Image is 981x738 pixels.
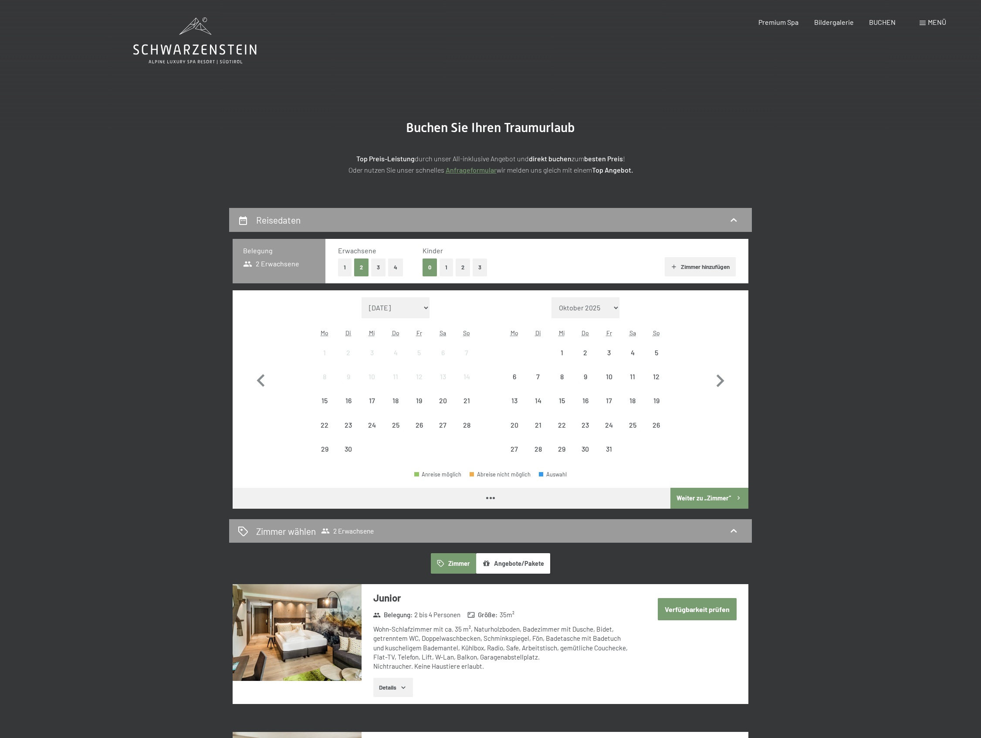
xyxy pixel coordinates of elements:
button: Angebote/Pakete [476,553,550,573]
div: Mon Oct 20 2025 [503,413,526,436]
div: Anreise nicht möglich [431,365,455,388]
div: 15 [551,397,572,419]
div: Sat Oct 25 2025 [621,413,644,436]
button: 3 [473,258,487,276]
div: Anreise nicht möglich [455,341,478,364]
div: Sun Sep 28 2025 [455,413,478,436]
div: Wohn-Schlafzimmer mit ca. 35 m², Naturholzboden, Badezimmer mit Dusche, Bidet, getrenntem WC, Dop... [373,625,633,671]
div: Anreise nicht möglich [384,389,407,412]
div: Anreise nicht möglich [526,413,550,436]
div: Tue Sep 23 2025 [336,413,360,436]
div: 5 [408,349,430,371]
div: Anreise nicht möglich [597,413,621,436]
span: Menü [928,18,946,26]
button: Zimmer [431,553,476,573]
div: Thu Sep 25 2025 [384,413,407,436]
div: Anreise nicht möglich [645,365,668,388]
div: Anreise nicht möglich [360,341,384,364]
div: Fri Oct 31 2025 [597,437,621,461]
strong: Top Preis-Leistung [356,154,415,163]
div: Anreise nicht möglich [431,341,455,364]
div: 8 [551,373,572,395]
strong: Größe : [467,610,498,619]
div: 26 [408,422,430,443]
div: Sat Sep 27 2025 [431,413,455,436]
div: Anreise nicht möglich [597,365,621,388]
button: 1 [338,258,352,276]
h3: Belegung [243,246,315,255]
div: Sun Sep 21 2025 [455,389,478,412]
h2: Reisedaten [256,214,301,225]
div: Anreise nicht möglich [621,341,644,364]
span: Premium Spa [758,18,798,26]
span: 2 bis 4 Personen [414,610,460,619]
div: Wed Sep 03 2025 [360,341,384,364]
div: 13 [432,373,454,395]
button: Vorheriger Monat [248,297,274,461]
button: Weiter zu „Zimmer“ [670,488,748,509]
button: 2 [456,258,470,276]
div: 3 [598,349,620,371]
div: Tue Oct 28 2025 [526,437,550,461]
div: Mon Oct 13 2025 [503,389,526,412]
div: Anreise nicht möglich [336,389,360,412]
abbr: Sonntag [653,329,660,337]
div: Anreise nicht möglich [597,389,621,412]
div: Anreise nicht möglich [574,437,597,461]
div: Sun Sep 14 2025 [455,365,478,388]
div: Sat Oct 04 2025 [621,341,644,364]
div: Anreise nicht möglich [550,437,573,461]
div: Anreise nicht möglich [503,413,526,436]
strong: Belegung : [373,610,413,619]
div: Wed Oct 08 2025 [550,365,573,388]
div: Anreise nicht möglich [574,389,597,412]
div: Anreise nicht möglich [597,437,621,461]
div: Anreise nicht möglich [645,341,668,364]
div: Fri Sep 05 2025 [407,341,431,364]
button: 3 [371,258,386,276]
div: Anreise nicht möglich [360,413,384,436]
div: Sun Oct 19 2025 [645,389,668,412]
div: Anreise nicht möglich [407,413,431,436]
div: Anreise nicht möglich [384,341,407,364]
div: 19 [408,397,430,419]
div: 5 [646,349,667,371]
strong: direkt buchen [529,154,572,163]
div: Anreise nicht möglich [431,413,455,436]
div: 27 [504,446,525,467]
div: Thu Sep 11 2025 [384,365,407,388]
abbr: Mittwoch [559,329,565,337]
div: 30 [337,446,359,467]
abbr: Donnerstag [582,329,589,337]
div: 20 [504,422,525,443]
div: Anreise nicht möglich [336,365,360,388]
div: Anreise nicht möglich [455,389,478,412]
div: 22 [314,422,335,443]
div: 7 [456,349,477,371]
div: Anreise nicht möglich [503,437,526,461]
div: Wed Oct 29 2025 [550,437,573,461]
div: Anreise nicht möglich [384,365,407,388]
div: 25 [622,422,643,443]
div: 12 [408,373,430,395]
div: Fri Sep 19 2025 [407,389,431,412]
div: 10 [361,373,383,395]
strong: Top Angebot. [592,166,633,174]
div: Sat Oct 18 2025 [621,389,644,412]
div: Mon Sep 15 2025 [313,389,336,412]
button: 2 [354,258,369,276]
div: Thu Oct 16 2025 [574,389,597,412]
div: Anreise nicht möglich [336,437,360,461]
div: 2 [575,349,596,371]
div: 6 [504,373,525,395]
div: 2 [337,349,359,371]
div: Auswahl [539,472,567,477]
div: Anreise nicht möglich [645,389,668,412]
div: 10 [598,373,620,395]
div: 17 [361,397,383,419]
div: Mon Sep 22 2025 [313,413,336,436]
span: 2 Erwachsene [321,527,374,535]
div: 29 [551,446,572,467]
strong: besten Preis [584,154,623,163]
button: 4 [388,258,403,276]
